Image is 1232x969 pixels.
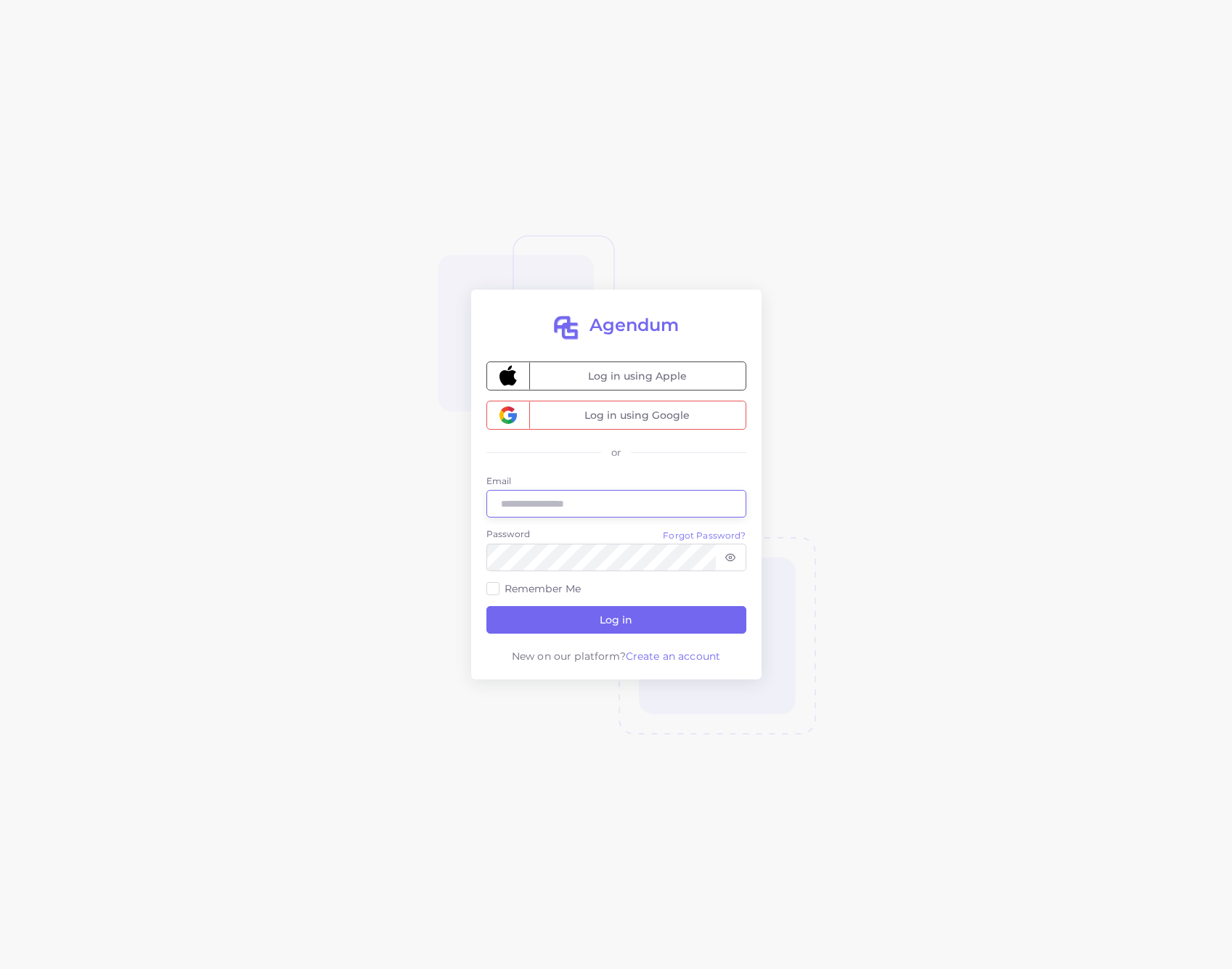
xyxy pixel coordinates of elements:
[626,650,720,663] a: Create an account
[486,606,746,634] button: Log in
[486,475,746,487] label: Email
[486,401,746,430] button: Log in using Google
[663,530,746,541] small: Forgot Password?
[486,528,531,540] label: Password
[486,361,746,391] button: Log in using Apple
[601,446,631,459] div: or
[505,581,582,596] label: Remember Me
[486,315,746,341] a: Agendum
[529,362,746,390] span: Log in using Apple
[512,650,626,663] span: New on our platform?
[590,315,680,336] h2: Agendum
[663,528,746,543] a: Forgot Password?
[529,401,746,429] span: Log in using Google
